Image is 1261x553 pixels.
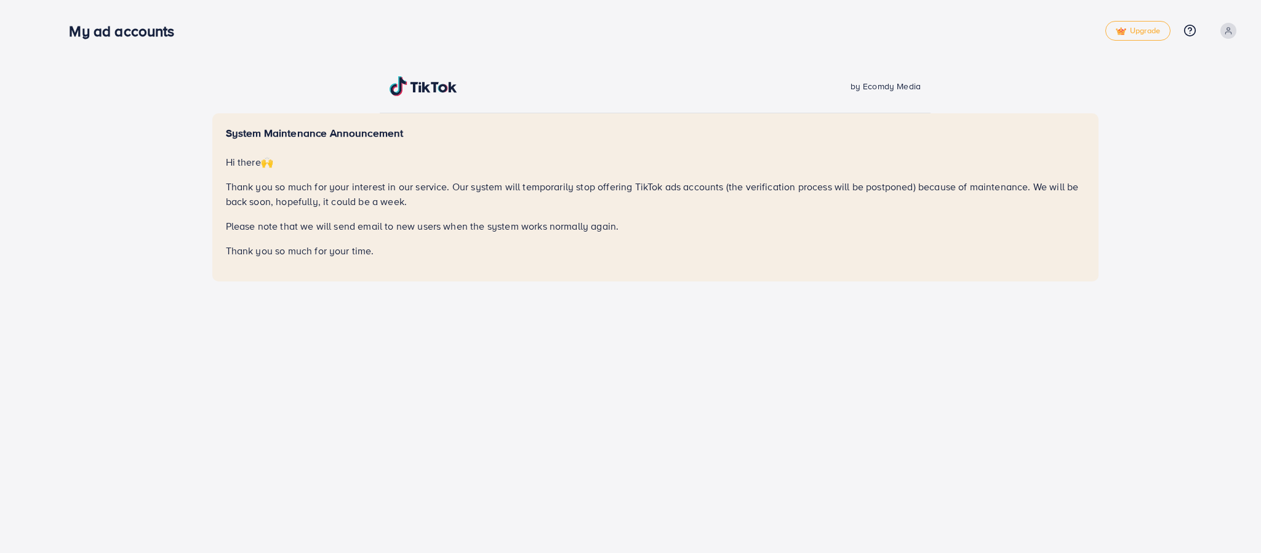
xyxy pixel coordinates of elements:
[226,127,1085,140] h5: System Maintenance Announcement
[226,179,1085,209] p: Thank you so much for your interest in our service. Our system will temporarily stop offering Tik...
[226,219,1085,233] p: Please note that we will send email to new users when the system works normally again.
[390,76,457,96] img: TikTok
[226,243,1085,258] p: Thank you so much for your time.
[851,80,921,92] span: by Ecomdy Media
[1105,21,1171,41] a: tickUpgrade
[226,155,1085,169] p: Hi there
[69,22,184,40] h3: My ad accounts
[1116,27,1126,36] img: tick
[1116,26,1160,36] span: Upgrade
[261,155,273,169] span: 🙌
